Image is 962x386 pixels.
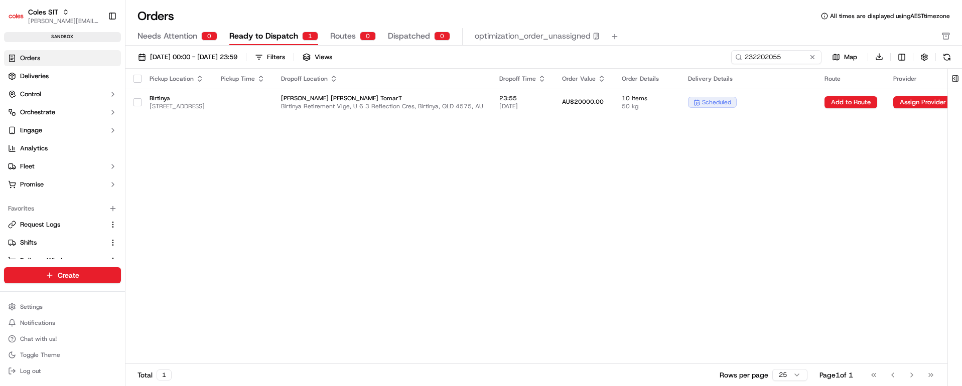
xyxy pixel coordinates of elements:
div: Dropoff Time [499,75,546,83]
span: Orchestrate [20,108,55,117]
button: Delivery Windows [4,253,121,269]
button: Coles SIT [28,7,58,17]
span: Orders [20,54,40,63]
span: Fleet [20,162,35,171]
span: Needs Attention [138,30,197,42]
a: Orders [4,50,121,66]
span: 23:55 [499,94,546,102]
span: Ready to Dispatch [229,30,298,42]
span: Shifts [20,238,37,247]
button: Orchestrate [4,104,121,120]
div: 0 [201,32,217,41]
span: Request Logs [20,220,60,229]
button: Views [298,50,337,64]
a: Delivery Windows [8,256,105,265]
a: Request Logs [8,220,105,229]
button: Promise [4,176,121,192]
span: Views [315,53,332,62]
span: Deliveries [20,72,49,81]
div: sandbox [4,32,121,42]
span: AU$20000.00 [562,98,604,106]
div: 1 [157,369,172,380]
div: 0 [360,32,376,41]
button: Notifications [4,316,121,330]
span: 10 items [622,94,672,102]
span: Create [58,270,79,280]
div: Pickup Time [221,75,265,83]
button: [PERSON_NAME][EMAIL_ADDRESS][PERSON_NAME][PERSON_NAME][DOMAIN_NAME] [28,17,100,25]
button: [DATE] 00:00 - [DATE] 23:59 [133,50,242,64]
button: Map [826,51,864,63]
div: Route [824,75,877,83]
span: Dispatched [388,30,430,42]
button: Log out [4,364,121,378]
span: 50 kg [622,102,672,110]
button: Coles SITColes SIT[PERSON_NAME][EMAIL_ADDRESS][PERSON_NAME][PERSON_NAME][DOMAIN_NAME] [4,4,104,28]
button: Assign Provider [893,96,952,108]
div: Order Value [562,75,606,83]
span: Map [844,53,857,62]
span: Toggle Theme [20,351,60,359]
a: Analytics [4,140,121,156]
span: Log out [20,367,41,375]
div: Page 1 of 1 [819,370,853,380]
span: Notifications [20,319,55,327]
span: [PERSON_NAME] [PERSON_NAME] TomarT [281,94,483,102]
div: Total [138,369,172,380]
span: Chat with us! [20,335,57,343]
a: Deliveries [4,68,121,84]
span: [STREET_ADDRESS] [150,102,205,110]
span: scheduled [702,98,731,106]
h1: Orders [138,8,174,24]
button: Filters [250,50,290,64]
div: 0 [434,32,450,41]
span: Delivery Windows [20,256,74,265]
span: [DATE] [499,102,546,110]
button: Shifts [4,235,121,251]
span: Control [20,90,41,99]
button: Chat with us! [4,332,121,346]
img: Coles SIT [8,8,24,24]
button: Request Logs [4,217,121,233]
div: Delivery Details [688,75,808,83]
button: Add to Route [824,96,877,108]
span: Promise [20,180,44,189]
span: Analytics [20,144,48,153]
button: Create [4,267,121,283]
span: Settings [20,303,43,311]
button: Refresh [940,50,954,64]
div: Favorites [4,201,121,217]
span: All times are displayed using AEST timezone [830,12,950,20]
button: Engage [4,122,121,138]
a: Shifts [8,238,105,247]
p: Rows per page [720,370,768,380]
button: Control [4,86,121,102]
div: 1 [302,32,318,41]
div: Order Details [622,75,672,83]
span: Birtinya Retirement Vlge, U 6 3 Reflection Cres, Birtinya, QLD 4575, AU [281,102,483,110]
div: Dropoff Location [281,75,483,83]
span: optimization_order_unassigned [475,30,591,42]
button: Settings [4,300,121,314]
div: Pickup Location [150,75,205,83]
button: Toggle Theme [4,348,121,362]
button: Fleet [4,158,121,174]
input: Type to search [731,50,821,64]
span: Engage [20,126,42,135]
div: Filters [267,53,285,62]
span: [DATE] 00:00 - [DATE] 23:59 [150,53,237,62]
span: Birtinya [150,94,205,102]
span: Routes [330,30,356,42]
